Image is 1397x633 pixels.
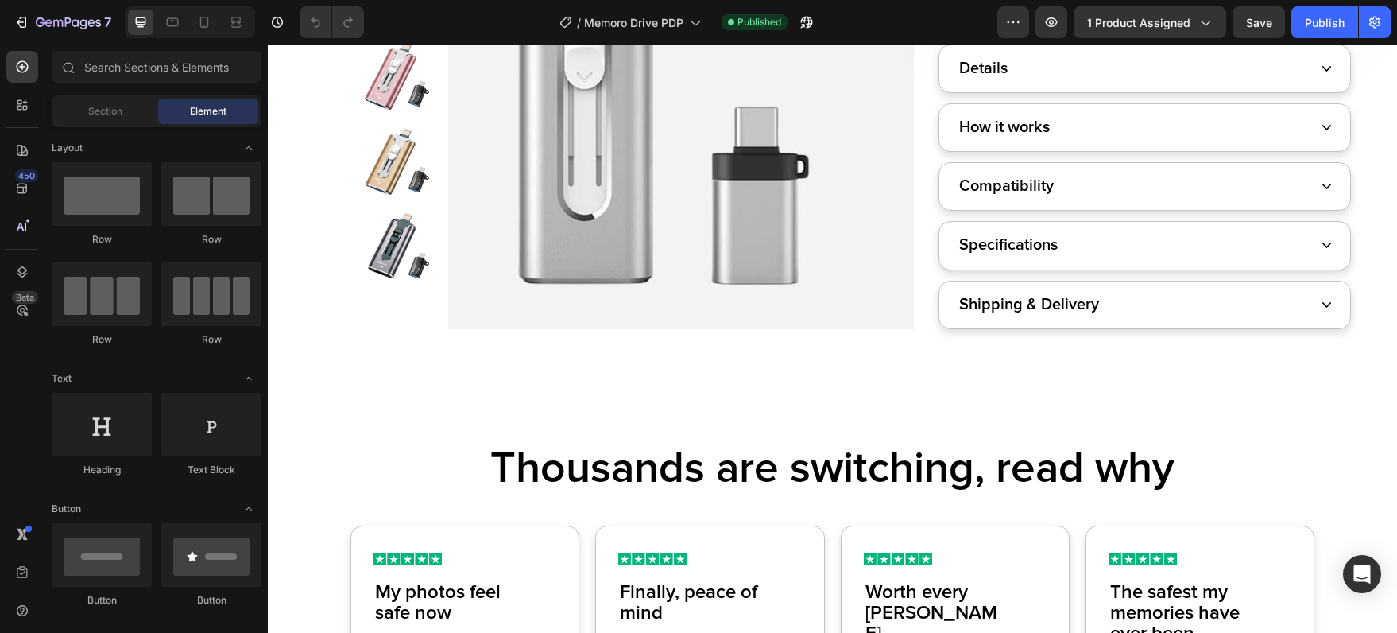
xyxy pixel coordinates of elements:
[190,104,226,118] span: Element
[15,169,38,182] div: 450
[1343,555,1381,593] div: Open Intercom Messenger
[88,399,1042,449] h2: Thousands are switching, read why
[1087,14,1190,31] span: 1 product assigned
[104,13,111,32] p: 7
[88,104,122,118] span: Section
[236,366,261,391] span: Toggle open
[691,130,786,154] p: Compatibility
[596,536,741,601] h3: Worth every [PERSON_NAME]
[691,71,782,95] p: How it works
[737,15,781,29] span: Published
[300,6,364,38] div: Undo/Redo
[161,593,261,608] div: Button
[106,508,174,521] img: gempages_579981613467697685-66c83daa-558a-4ab9-81d7-08cb90443de3.svg
[52,232,152,247] div: Row
[106,536,250,581] h3: My photos feel safe now
[161,232,261,247] div: Row
[52,502,81,516] span: Button
[691,188,790,213] p: Specifications
[161,332,261,347] div: Row
[52,51,261,83] input: Search Sections & Elements
[6,6,118,38] button: 7
[1305,14,1345,31] div: Publish
[1074,6,1226,38] button: 1 product assigned
[577,14,581,31] span: /
[161,463,261,477] div: Text Block
[1246,16,1272,29] span: Save
[350,508,419,521] img: gempages_579981613467697685-66c83daa-558a-4ab9-81d7-08cb90443de3.svg
[12,291,38,304] div: Beta
[268,45,1397,633] iframe: Design area
[841,508,909,521] img: gempages_579981613467697685-66c83daa-558a-4ab9-81d7-08cb90443de3.svg
[52,463,152,477] div: Heading
[236,135,261,161] span: Toggle open
[841,536,985,601] h3: The safest my memories have ever been
[691,248,831,273] p: Shipping & Delivery
[52,593,152,608] div: Button
[1291,6,1358,38] button: Publish
[584,14,683,31] span: Memoro Drive PDP
[596,508,664,521] img: gempages_579981613467697685-66c83daa-558a-4ab9-81d7-08cb90443de3.svg
[52,332,152,347] div: Row
[1233,6,1285,38] button: Save
[52,141,83,155] span: Layout
[350,536,495,581] h3: Finally, peace of mind
[236,496,261,522] span: Toggle open
[52,371,72,386] span: Text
